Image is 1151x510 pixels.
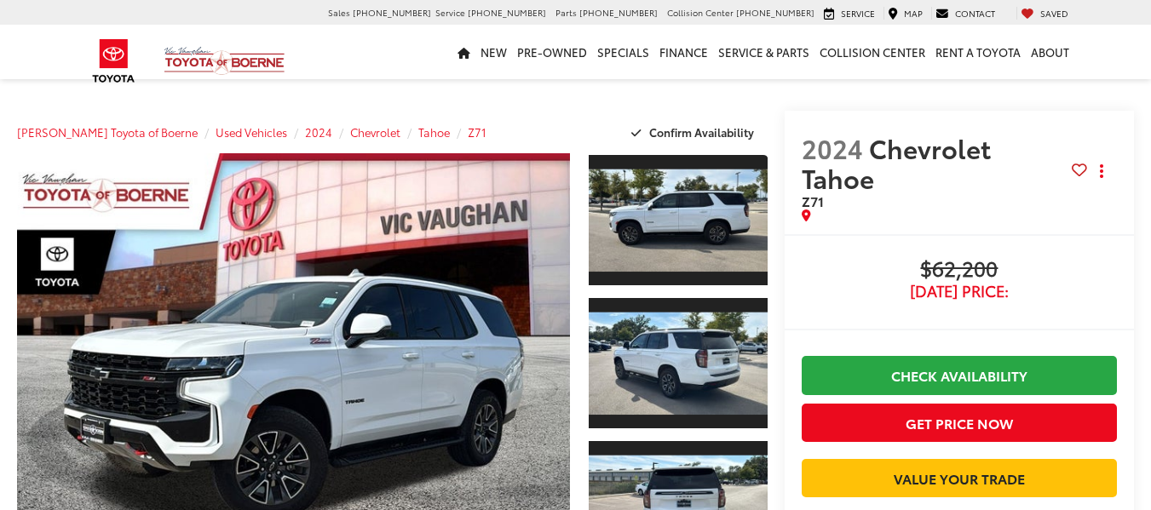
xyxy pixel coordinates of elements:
a: [PERSON_NAME] Toyota of Boerne [17,124,198,140]
a: Service [820,7,879,20]
span: Service [841,7,875,20]
span: [PHONE_NUMBER] [579,6,658,19]
a: Finance [654,25,713,79]
a: Chevrolet [350,124,400,140]
a: Check Availability [802,356,1117,394]
a: About [1026,25,1074,79]
span: Collision Center [667,6,734,19]
a: New [475,25,512,79]
a: Z71 [468,124,486,140]
span: Map [904,7,923,20]
a: Rent a Toyota [930,25,1026,79]
a: Contact [931,7,999,20]
a: Tahoe [418,124,450,140]
span: [PHONE_NUMBER] [468,6,546,19]
a: Service & Parts: Opens in a new tab [713,25,814,79]
button: Get Price Now [802,404,1117,442]
button: Actions [1087,157,1117,186]
a: 2024 [305,124,332,140]
span: Z71 [802,191,824,210]
span: Service [435,6,465,19]
a: Expand Photo 1 [589,153,768,287]
a: Expand Photo 2 [589,296,768,430]
a: Home [452,25,475,79]
span: Parts [555,6,577,19]
span: Contact [955,7,995,20]
button: Confirm Availability [622,117,768,147]
a: Specials [592,25,654,79]
span: [DATE] Price: [802,283,1117,300]
span: Confirm Availability [649,124,754,140]
img: Toyota [82,33,146,89]
span: [PHONE_NUMBER] [736,6,814,19]
a: Pre-Owned [512,25,592,79]
span: $62,200 [802,257,1117,283]
img: Vic Vaughan Toyota of Boerne [164,46,285,76]
span: dropdown dots [1100,164,1103,178]
a: My Saved Vehicles [1016,7,1073,20]
a: Used Vehicles [216,124,287,140]
a: Value Your Trade [802,459,1117,497]
span: [PHONE_NUMBER] [353,6,431,19]
span: Saved [1040,7,1068,20]
img: 2024 Chevrolet Tahoe Z71 [587,169,769,272]
span: Sales [328,6,350,19]
span: 2024 [802,129,863,166]
span: Chevrolet Tahoe [802,129,991,196]
a: Map [883,7,927,20]
a: Collision Center [814,25,930,79]
img: 2024 Chevrolet Tahoe Z71 [587,312,769,415]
